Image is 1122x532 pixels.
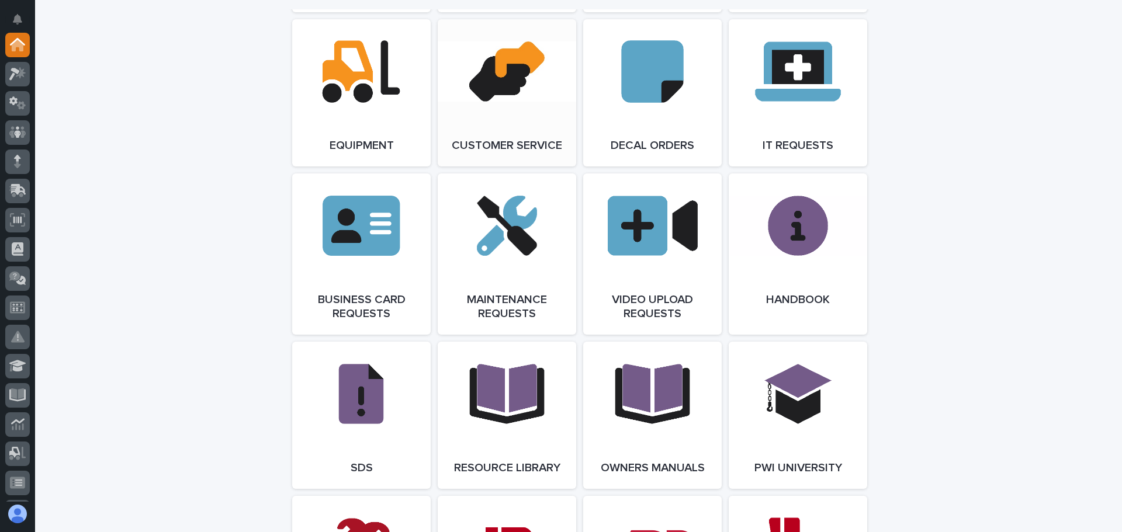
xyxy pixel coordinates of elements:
[292,342,431,489] a: SDS
[583,342,722,489] a: Owners Manuals
[15,14,30,33] div: Notifications
[438,173,576,335] a: Maintenance Requests
[292,173,431,335] a: Business Card Requests
[292,19,431,166] a: Equipment
[583,173,722,335] a: Video Upload Requests
[729,19,867,166] a: IT Requests
[583,19,722,166] a: Decal Orders
[729,173,867,335] a: Handbook
[5,502,30,526] button: users-avatar
[438,342,576,489] a: Resource Library
[5,7,30,32] button: Notifications
[729,342,867,489] a: PWI University
[438,19,576,166] a: Customer Service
